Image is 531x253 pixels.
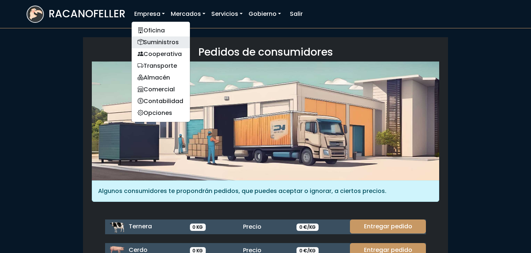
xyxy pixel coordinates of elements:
[110,219,124,234] img: ternera.png
[132,95,190,107] a: Contabilidad
[131,7,168,21] a: Empresa
[49,8,125,20] h3: RACANOFELLER
[350,219,426,233] a: Entregar pedido
[208,7,246,21] a: Servicios
[287,7,306,21] a: Salir
[168,7,208,21] a: Mercados
[92,180,439,202] div: Algunos consumidores te propondrán pedidos, que puedes aceptar o ignorar, a ciertos precios.
[132,107,190,119] a: Opciones
[92,62,439,180] img: orders.jpg
[190,224,206,231] span: 0 KG
[132,36,190,48] a: Suministros
[27,4,125,25] a: RACANOFELLER
[132,84,190,95] a: Comercial
[132,48,190,60] a: Cooperativa
[132,25,190,36] a: Oficina
[132,72,190,84] a: Almacén
[246,7,284,21] a: Gobierno
[296,224,319,231] span: 0 €/KG
[239,222,292,231] div: Precio
[27,6,43,20] img: logoracarojo.png
[132,60,190,72] a: Transporte
[92,46,439,59] h3: Pedidos de consumidores
[129,222,152,231] span: Ternera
